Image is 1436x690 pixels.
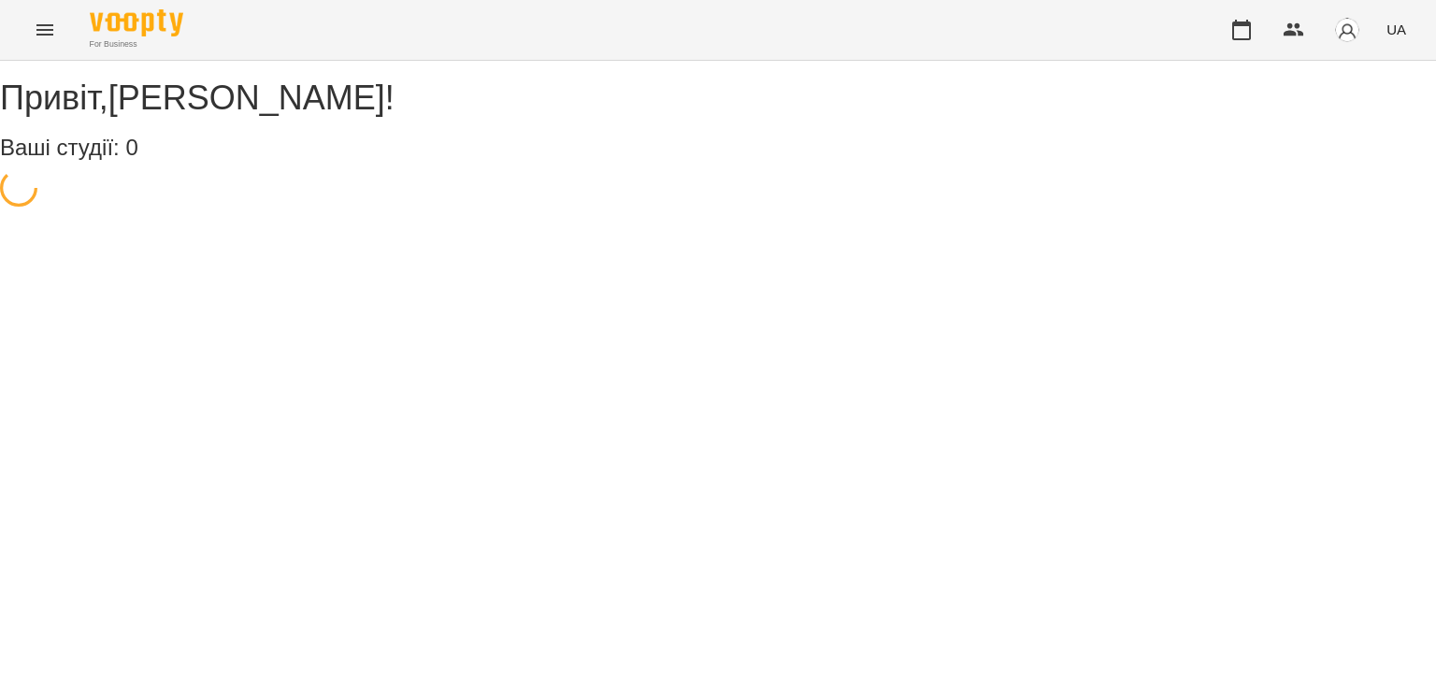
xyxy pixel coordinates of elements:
span: UA [1386,20,1406,39]
button: UA [1379,12,1414,47]
img: Voopty Logo [90,9,183,36]
span: For Business [90,38,183,50]
img: avatar_s.png [1334,17,1360,43]
button: Menu [22,7,67,52]
span: 0 [125,135,137,160]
